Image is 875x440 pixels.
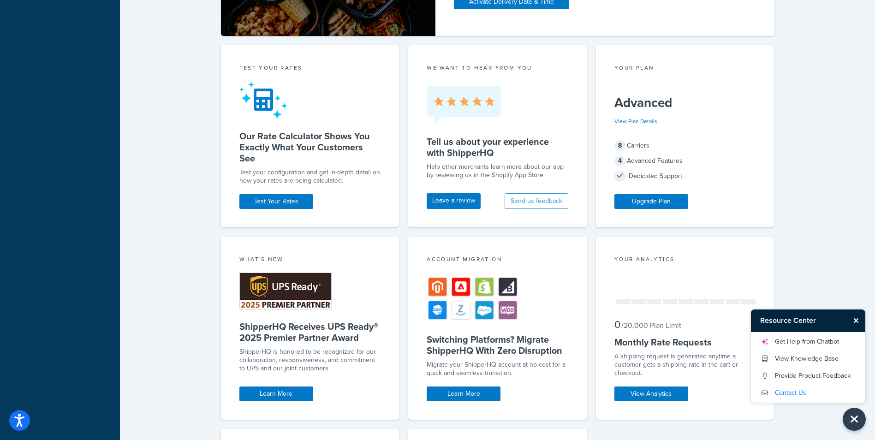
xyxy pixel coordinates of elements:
[239,131,381,164] h5: Our Rate Calculator Shows You Exactly What Your Customers See
[614,352,756,377] div: A shipping request is generated anytime a customer gets a shipping rate in the cart or checkout.
[614,139,756,152] div: Carriers
[614,155,625,166] span: 4
[427,255,568,266] div: Account Migration
[614,155,756,167] div: Advanced Features
[239,348,381,373] p: ShipperHQ is honored to be recognized for our collaboration, responsiveness, and commitment to UP...
[427,361,568,377] div: Migrate your ShipperHQ account at no cost for a quick and seamless transition.
[614,337,756,348] h5: Monthly Rate Requests
[239,64,381,74] div: Test your rates
[614,64,756,74] div: Your Plan
[849,315,865,326] button: Close Resource Center
[427,136,568,158] h5: Tell us about your experience with ShipperHQ
[621,320,681,331] small: / 20,000 Plan Limit
[614,170,756,183] div: Dedicated Support
[614,317,620,332] span: 0
[760,369,856,383] a: Provide Product Feedback
[427,193,481,209] a: Leave a review
[751,309,849,332] h3: Resource Center
[843,408,866,431] button: Close Resource Center
[614,386,688,401] a: View Analytics
[614,117,657,125] a: View Plan Details
[239,168,381,185] div: Test your configuration and get in-depth detail on how your rates are being calculated.
[760,351,856,366] a: View Knowledge Base
[427,163,568,179] p: Help other merchants learn more about our app by reviewing us in the Shopify App Store.
[760,386,856,400] a: Contact Us
[760,334,856,349] a: Get Help from Chatbot
[614,140,625,151] span: 8
[427,334,568,356] h5: Switching Platforms? Migrate ShipperHQ With Zero Disruption
[505,193,568,209] button: Send us feedback
[239,194,313,209] a: Test Your Rates
[239,386,313,401] a: Learn More
[614,194,688,209] a: Upgrade Plan
[614,95,756,110] h5: Advanced
[614,255,756,266] div: Your Analytics
[239,255,381,266] div: What's New
[427,64,568,72] p: we want to hear from you
[427,386,500,401] a: Learn More
[239,321,381,343] h5: ShipperHQ Receives UPS Ready® 2025 Premier Partner Award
